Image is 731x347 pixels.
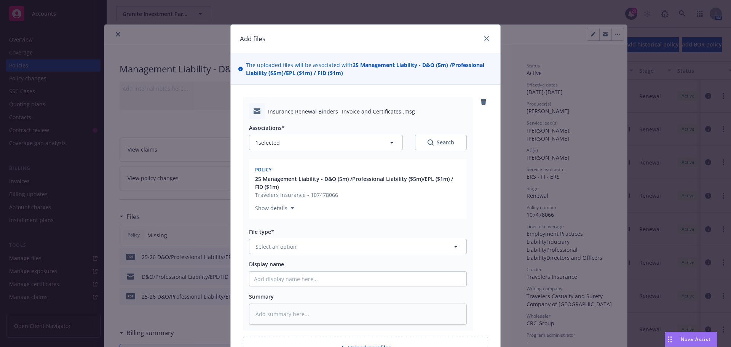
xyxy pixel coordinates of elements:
[665,332,717,347] button: Nova Assist
[681,336,711,342] span: Nova Assist
[255,243,297,251] span: Select an option
[249,272,466,286] input: Add display name here...
[249,228,274,235] span: File type*
[249,239,467,254] button: Select an option
[665,332,675,347] div: Drag to move
[249,261,284,268] span: Display name
[249,293,274,300] span: Summary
